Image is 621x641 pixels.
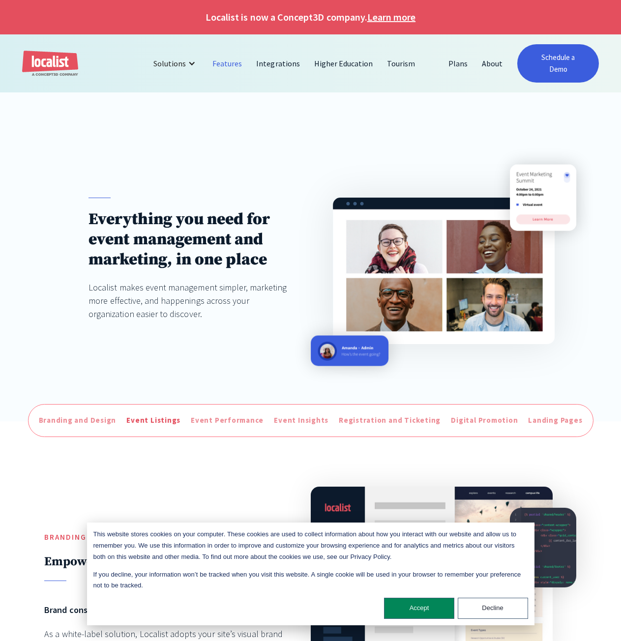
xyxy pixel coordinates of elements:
h5: Branding and Design [44,532,288,543]
a: Higher Education [307,52,381,75]
a: Learn more [367,10,415,25]
a: Event Listings [124,412,183,429]
div: Registration and Ticketing [339,415,441,426]
div: Digital Promotion [451,415,518,426]
div: Branding and Design [39,415,117,426]
button: Accept [384,598,454,619]
div: Cookie banner [87,523,534,625]
div: Localist makes event management simpler, marketing more effective, and happenings across your org... [89,281,288,320]
h1: Everything you need for event management and marketing, in one place [89,209,288,270]
a: Schedule a Demo [517,44,599,83]
h6: Brand consistency [44,603,288,616]
div: Event Insights [274,415,328,426]
h2: Empower your brand. [44,554,288,569]
a: Event Performance [188,412,266,429]
div: Solutions [153,58,186,69]
div: Landing Pages [528,415,582,426]
a: Landing Pages [526,412,585,429]
button: Decline [458,598,528,619]
a: Branding and Design [36,412,119,429]
div: Event Listings [126,415,180,426]
a: Integrations [249,52,307,75]
a: Registration and Ticketing [336,412,443,429]
div: Event Performance [191,415,264,426]
div: Solutions [146,52,206,75]
a: Plans [442,52,475,75]
a: Tourism [380,52,422,75]
a: home [22,51,78,77]
a: Digital Promotion [448,412,520,429]
a: Features [206,52,249,75]
a: About [475,52,510,75]
p: If you decline, your information won’t be tracked when you visit this website. A single cookie wi... [93,569,528,592]
p: This website stores cookies on your computer. These cookies are used to collect information about... [93,529,528,562]
a: Event Insights [271,412,331,429]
